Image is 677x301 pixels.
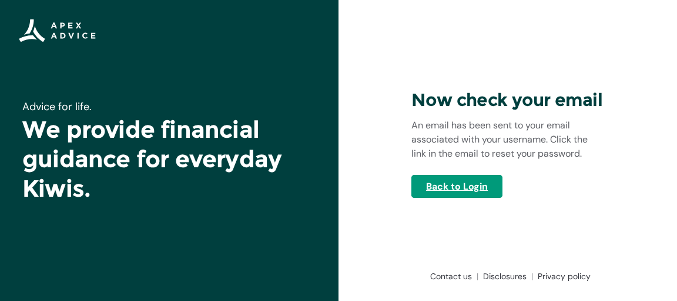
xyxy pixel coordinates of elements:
[411,89,604,111] h3: Now check your email
[425,270,478,282] a: Contact us
[411,175,502,198] a: Back to Login
[19,19,96,42] img: Apex Advice Group
[22,100,92,114] span: Advice for life.
[533,270,591,282] a: Privacy policy
[22,115,316,203] h1: We provide financial guidance for everyday Kiwis.
[411,118,604,161] p: An email has been sent to your email associated with your username. Click the link in the email t...
[478,270,533,282] a: Disclosures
